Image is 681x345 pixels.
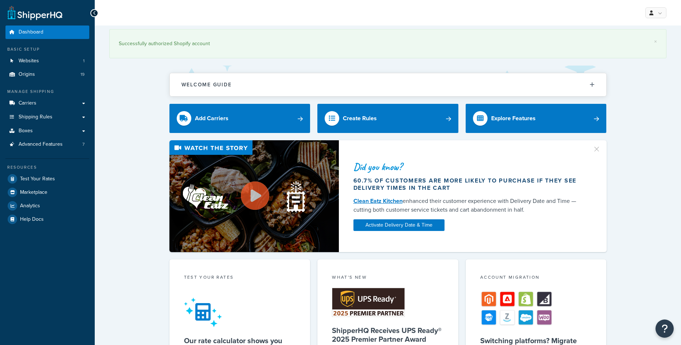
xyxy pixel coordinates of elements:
[466,104,607,133] a: Explore Features
[654,39,657,44] a: ×
[19,29,43,35] span: Dashboard
[5,54,89,68] li: Websites
[19,58,39,64] span: Websites
[5,138,89,151] a: Advanced Features7
[184,274,296,282] div: Test your rates
[353,197,584,214] div: enhanced their customer experience with Delivery Date and Time — cutting both customer service ti...
[119,39,657,49] div: Successfully authorized Shopify account
[181,82,232,87] h2: Welcome Guide
[81,71,85,78] span: 19
[20,216,44,223] span: Help Docs
[5,164,89,170] div: Resources
[20,176,55,182] span: Test Your Rates
[353,177,584,192] div: 60.7% of customers are more likely to purchase if they see delivery times in the cart
[5,97,89,110] a: Carriers
[5,46,89,52] div: Basic Setup
[480,274,592,282] div: Account Migration
[5,68,89,81] li: Origins
[655,319,674,338] button: Open Resource Center
[317,104,458,133] a: Create Rules
[83,58,85,64] span: 1
[5,213,89,226] a: Help Docs
[5,124,89,138] a: Boxes
[491,113,536,124] div: Explore Features
[195,113,228,124] div: Add Carriers
[19,100,36,106] span: Carriers
[5,138,89,151] li: Advanced Features
[5,172,89,185] a: Test Your Rates
[19,141,63,148] span: Advanced Features
[353,197,403,205] a: Clean Eatz Kitchen
[353,162,584,172] div: Did you know?
[353,219,445,231] a: Activate Delivery Date & Time
[5,186,89,199] a: Marketplace
[169,140,339,252] img: Video thumbnail
[5,26,89,39] a: Dashboard
[170,73,606,96] button: Welcome Guide
[19,114,52,120] span: Shipping Rules
[82,141,85,148] span: 7
[332,326,444,344] h5: ShipperHQ Receives UPS Ready® 2025 Premier Partner Award
[5,110,89,124] a: Shipping Rules
[169,104,310,133] a: Add Carriers
[332,274,444,282] div: What's New
[5,89,89,95] div: Manage Shipping
[343,113,377,124] div: Create Rules
[20,189,47,196] span: Marketplace
[5,68,89,81] a: Origins19
[19,71,35,78] span: Origins
[20,203,40,209] span: Analytics
[5,54,89,68] a: Websites1
[5,199,89,212] a: Analytics
[19,128,33,134] span: Boxes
